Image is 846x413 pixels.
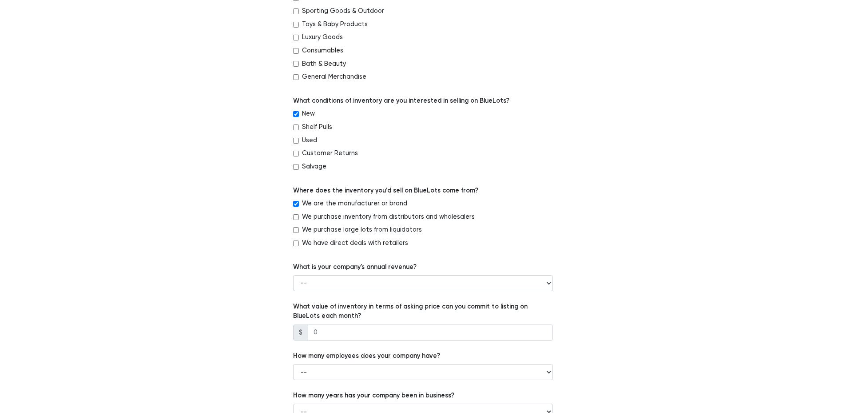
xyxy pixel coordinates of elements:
label: Sporting Goods & Outdoor [302,6,384,16]
label: What is your company's annual revenue? [293,262,417,272]
input: Customer Returns [293,151,299,156]
span: $ [293,325,308,341]
label: Bath & Beauty [302,59,346,69]
input: Consumables [293,48,299,54]
input: Luxury Goods [293,35,299,40]
input: New [293,111,299,117]
label: We purchase inventory from distributors and wholesalers [302,212,475,222]
input: We have direct deals with retailers [293,241,299,246]
label: Consumables [302,46,343,56]
label: How many employees does your company have? [293,351,440,361]
label: Customer Returns [302,148,358,158]
label: We are the manufacturer or brand [302,199,407,209]
input: General Merchandise [293,74,299,80]
input: We are the manufacturer or brand [293,201,299,207]
label: New [302,109,315,119]
input: 0 [308,325,553,341]
label: Salvage [302,162,326,172]
label: Toys & Baby Products [302,20,368,29]
label: General Merchandise [302,72,366,82]
input: Sporting Goods & Outdoor [293,8,299,14]
label: We have direct deals with retailers [302,238,408,248]
input: Salvage [293,164,299,170]
label: Where does the inventory you’d sell on BlueLots come from? [293,186,478,196]
label: What value of inventory in terms of asking price can you commit to listing on BlueLots each month? [293,302,553,321]
label: Shelf Pulls [302,122,332,132]
label: We purchase large lots from liquidators [302,225,422,235]
input: Toys & Baby Products [293,22,299,28]
input: We purchase large lots from liquidators [293,227,299,233]
input: Bath & Beauty [293,61,299,67]
input: Used [293,138,299,144]
input: We purchase inventory from distributors and wholesalers [293,214,299,220]
label: What conditions of inventory are you interested in selling on BlueLots? [293,96,509,106]
label: Used [302,136,317,145]
input: Shelf Pulls [293,124,299,130]
label: Luxury Goods [302,32,343,42]
label: How many years has your company been in business? [293,391,454,401]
